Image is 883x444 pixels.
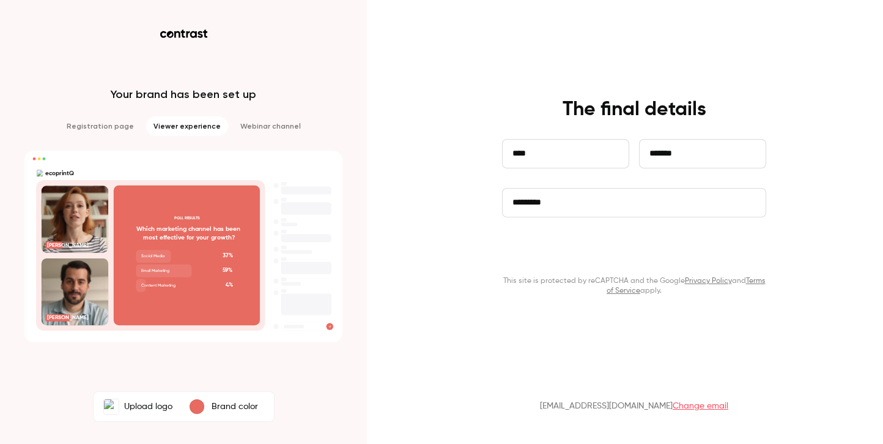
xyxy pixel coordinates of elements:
p: [EMAIL_ADDRESS][DOMAIN_NAME] [540,400,728,412]
button: Brand color [180,394,272,419]
img: ecoprintQ [104,399,119,414]
h4: The final details [563,97,706,122]
label: ecoprintQUpload logo [96,394,180,419]
p: This site is protected by reCAPTCHA and the Google and apply. [502,276,766,296]
li: Viewer experience [146,116,228,136]
p: Your brand has been set up [111,87,256,102]
a: Terms of Service [607,277,766,295]
li: Registration page [59,116,141,136]
a: Change email [673,402,728,410]
a: Privacy Policy [685,277,732,285]
p: Brand color [212,401,258,413]
button: Continue [502,237,766,266]
li: Webinar channel [233,116,308,136]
